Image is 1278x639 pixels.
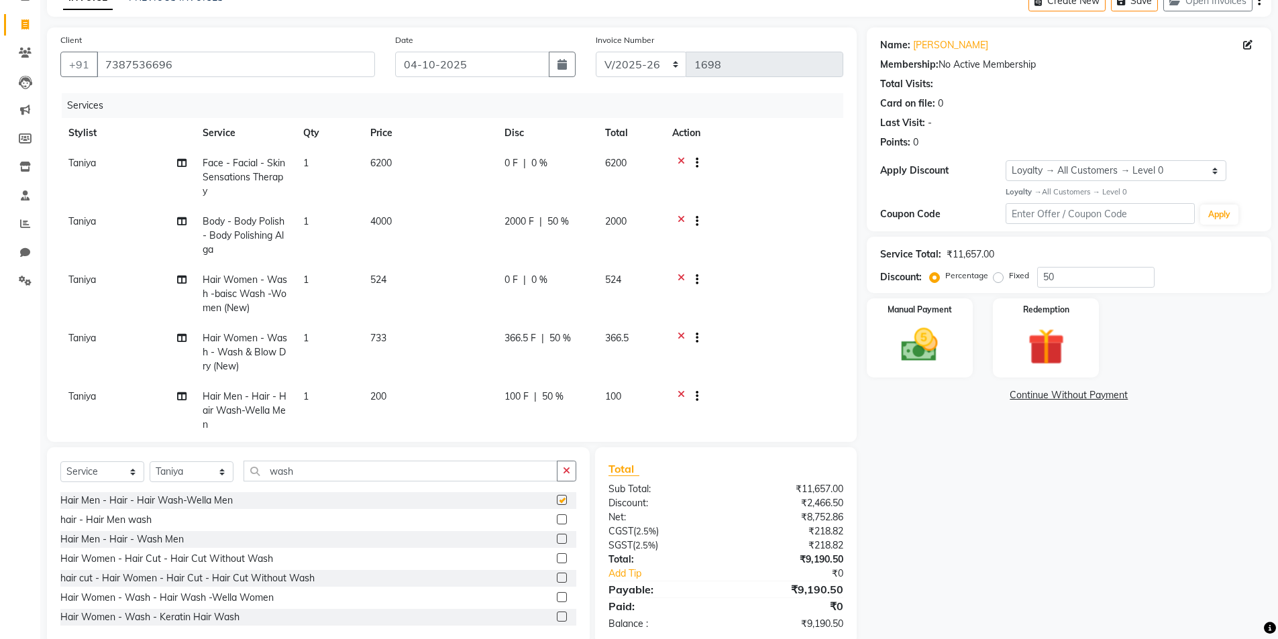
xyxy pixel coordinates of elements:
[295,118,362,148] th: Qty
[60,493,233,508] div: Hair Men - Hair - Hair Wash-Wella Men
[880,58,939,72] div: Membership:
[60,34,82,46] label: Client
[303,215,309,227] span: 1
[608,525,633,537] span: CGST
[605,215,627,227] span: 2000
[596,34,654,46] label: Invoice Number
[598,538,726,553] div: ( )
[496,118,597,148] th: Disc
[303,157,309,169] span: 1
[598,617,726,631] div: Balance :
[303,332,309,344] span: 1
[598,598,726,614] div: Paid:
[504,156,518,170] span: 0 F
[598,567,747,581] a: Add Tip
[60,532,184,546] div: Hair Men - Hair - Wash Men
[68,390,96,402] span: Taniya
[504,331,536,345] span: 366.5 F
[1006,203,1195,224] input: Enter Offer / Coupon Code
[598,482,726,496] div: Sub Total:
[504,273,518,287] span: 0 F
[880,116,925,130] div: Last Visit:
[938,97,943,111] div: 0
[1006,187,1041,196] strong: Loyalty →
[605,157,627,169] span: 6200
[60,118,195,148] th: Stylist
[68,215,96,227] span: Taniya
[726,553,853,567] div: ₹9,190.50
[244,461,557,481] input: Search or Scan
[60,513,152,527] div: hair - Hair Men wash
[880,207,1006,221] div: Coupon Code
[60,571,315,585] div: hair cut - Hair Women - Hair Cut - Hair Cut Without Wash
[880,77,933,91] div: Total Visits:
[880,270,922,284] div: Discount:
[68,332,96,344] span: Taniya
[726,482,853,496] div: ₹11,657.00
[539,215,542,229] span: |
[880,97,935,111] div: Card on file:
[195,118,295,148] th: Service
[1023,304,1069,316] label: Redemption
[869,388,1269,402] a: Continue Without Payment
[370,157,392,169] span: 6200
[370,332,386,344] span: 733
[635,540,655,550] span: 2.5%
[60,52,98,77] button: +91
[605,332,629,344] span: 366.5
[880,135,910,150] div: Points:
[608,462,639,476] span: Total
[913,38,988,52] a: [PERSON_NAME]
[549,331,571,345] span: 50 %
[913,135,918,150] div: 0
[928,116,932,130] div: -
[504,390,529,404] span: 100 F
[664,118,843,148] th: Action
[880,58,1258,72] div: No Active Membership
[203,390,286,430] span: Hair Men - Hair - Hair Wash-Wella Men
[541,331,544,345] span: |
[370,390,386,402] span: 200
[68,157,96,169] span: Taniya
[608,539,633,551] span: SGST
[605,390,621,402] span: 100
[726,598,853,614] div: ₹0
[547,215,569,229] span: 50 %
[362,118,496,148] th: Price
[880,38,910,52] div: Name:
[303,274,309,286] span: 1
[62,93,853,118] div: Services
[605,274,621,286] span: 524
[1009,270,1029,282] label: Fixed
[880,247,941,262] div: Service Total:
[60,552,273,566] div: Hair Women - Hair Cut - Hair Cut Without Wash
[598,496,726,510] div: Discount:
[203,157,285,197] span: Face - Facial - Skin Sensations Therapy
[726,538,853,553] div: ₹218.82
[203,274,287,314] span: Hair Women - Wash -baisc Wash -Women (New)
[1006,186,1258,198] div: All Customers → Level 0
[726,524,853,538] div: ₹218.82
[68,274,96,286] span: Taniya
[747,567,853,581] div: ₹0
[726,581,853,597] div: ₹9,190.50
[97,52,375,77] input: Search by Name/Mobile/Email/Code
[203,215,284,255] span: Body - Body Polish - Body Polishing Alga
[1016,324,1076,369] img: _gift.svg
[636,526,656,536] span: 2.5%
[597,118,664,148] th: Total
[945,270,988,282] label: Percentage
[726,510,853,524] div: ₹8,752.86
[534,390,537,404] span: |
[395,34,413,46] label: Date
[60,591,274,605] div: Hair Women - Wash - Hair Wash -Wella Women
[1200,205,1238,225] button: Apply
[303,390,309,402] span: 1
[888,304,952,316] label: Manual Payment
[60,610,239,624] div: Hair Women - Wash - Keratin Hair Wash
[726,617,853,631] div: ₹9,190.50
[523,273,526,287] span: |
[523,156,526,170] span: |
[598,510,726,524] div: Net:
[504,215,534,229] span: 2000 F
